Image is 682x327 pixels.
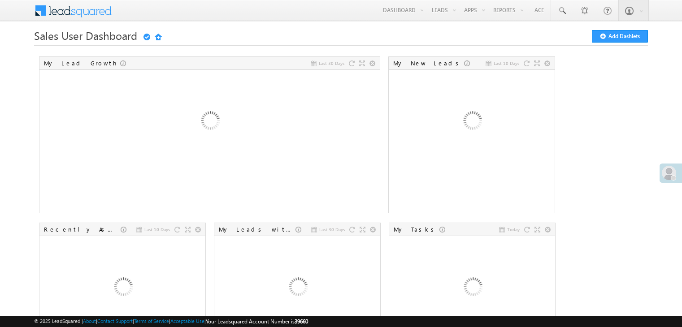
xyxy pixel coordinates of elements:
div: My Tasks [394,225,439,233]
a: Terms of Service [134,318,169,324]
a: About [83,318,96,324]
div: My New Leads [393,59,464,67]
button: Add Dashlets [592,30,648,43]
a: Contact Support [97,318,133,324]
span: 39660 [295,318,308,325]
div: My Leads with Stage Change [219,225,295,233]
span: © 2025 LeadSquared | | | | | [34,317,308,326]
div: Recently Assigned Leads [44,225,121,233]
img: Loading... [161,74,258,170]
img: Loading... [424,74,520,170]
span: Last 10 Days [144,225,170,233]
span: Last 10 Days [494,59,519,67]
div: My Lead Growth [44,59,120,67]
span: Last 30 Days [319,225,345,233]
a: Acceptable Use [170,318,204,324]
span: Today [507,225,520,233]
span: Last 30 Days [319,59,344,67]
span: Your Leadsquared Account Number is [206,318,308,325]
span: Sales User Dashboard [34,28,137,43]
